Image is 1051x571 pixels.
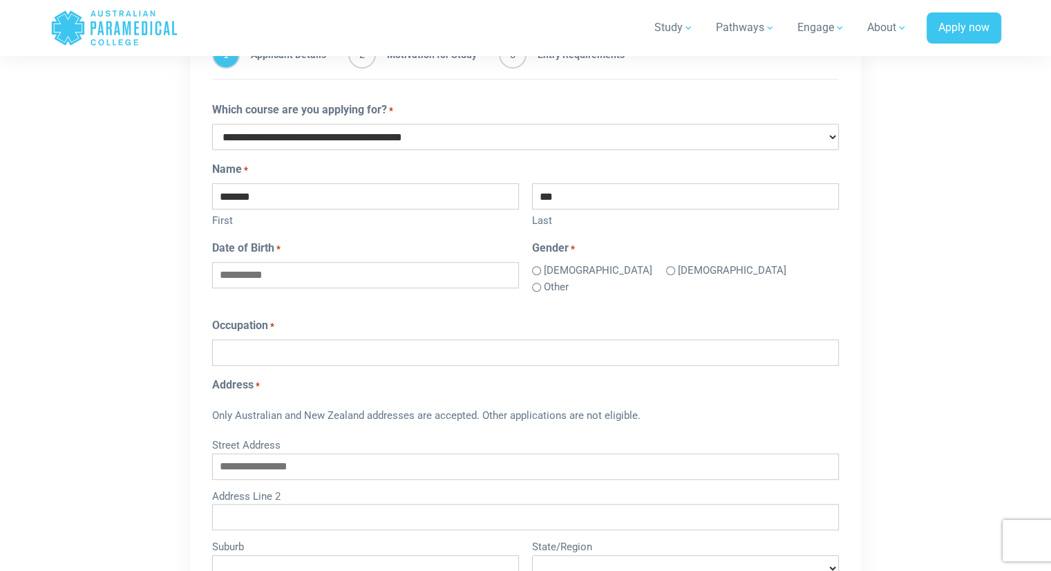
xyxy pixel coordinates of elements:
div: Only Australian and New Zealand addresses are accepted. Other applications are not eligible. [212,399,839,435]
a: Engage [789,8,853,47]
label: Occupation [212,317,274,334]
legend: Name [212,161,839,178]
label: Last [532,209,839,229]
label: Date of Birth [212,240,281,256]
label: Street Address [212,434,839,453]
label: Suburb [212,536,519,555]
label: Other [544,279,569,295]
label: [DEMOGRAPHIC_DATA] [678,263,786,279]
legend: Gender [532,240,839,256]
label: Which course are you applying for? [212,102,393,118]
a: Study [646,8,702,47]
label: Address Line 2 [212,485,839,505]
a: Pathways [708,8,784,47]
a: About [859,8,916,47]
label: [DEMOGRAPHIC_DATA] [544,263,652,279]
label: State/Region [532,536,839,555]
legend: Address [212,377,839,393]
a: Apply now [927,12,1001,44]
label: First [212,209,519,229]
a: Australian Paramedical College [50,6,178,50]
